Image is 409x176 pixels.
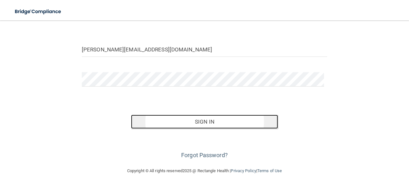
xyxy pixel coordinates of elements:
button: Sign In [131,115,278,129]
a: Privacy Policy [231,168,256,173]
img: bridge_compliance_login_screen.278c3ca4.svg [10,5,67,18]
a: Forgot Password? [181,152,228,158]
a: Terms of Use [257,168,282,173]
input: Email [82,42,327,57]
